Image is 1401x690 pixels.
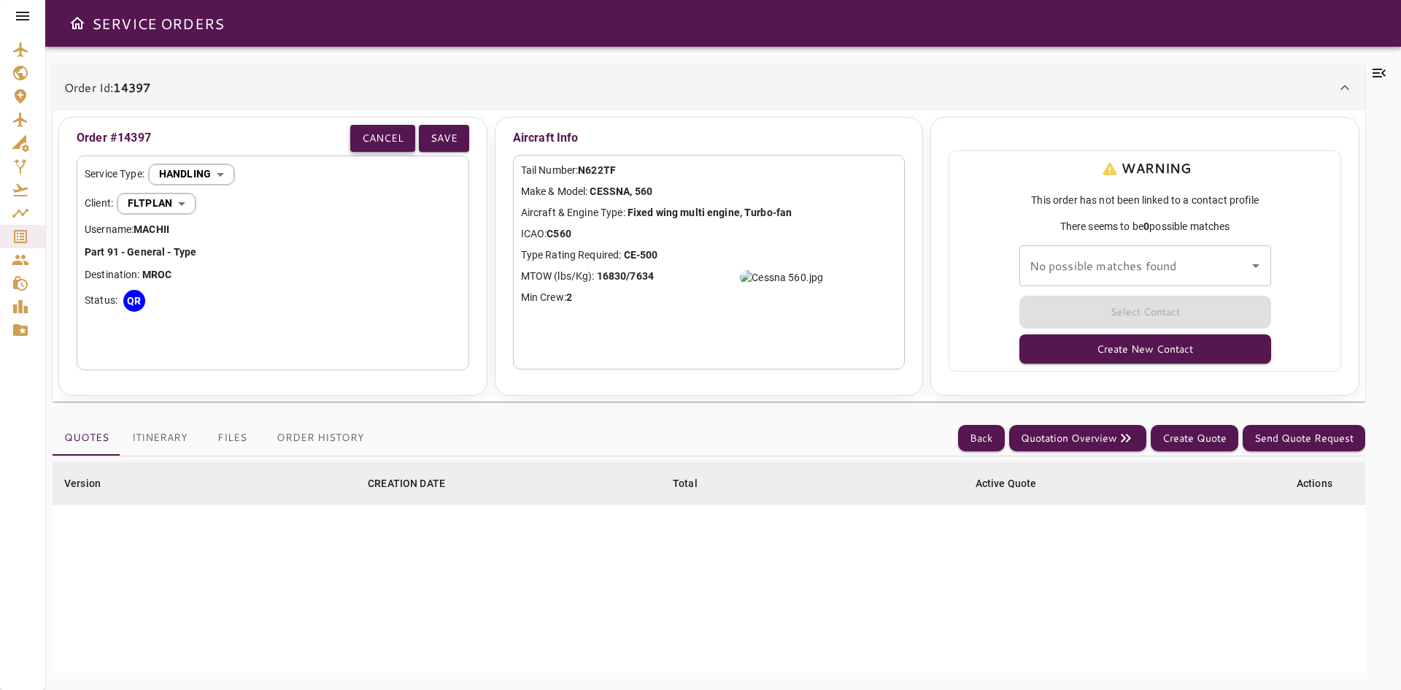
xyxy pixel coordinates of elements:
[628,207,792,218] b: Fixed wing multi engine, Turbo-fan
[64,79,150,96] p: Order Id:
[521,226,898,242] p: ICAO:
[77,129,151,147] p: Order #14397
[1143,221,1149,232] b: 0
[547,228,571,239] b: C560
[976,475,1056,492] span: Active Quote
[265,421,376,456] button: Order History
[123,290,145,312] div: QR
[368,475,445,492] div: CREATION DATE
[85,245,461,260] p: Part 91 - General - Type
[53,64,1365,111] div: Order Id:14397
[199,421,265,456] button: Files
[120,421,199,456] button: Itinerary
[1243,425,1365,452] button: Send Quote Request
[521,248,898,263] p: Type Rating Required:
[1009,425,1146,452] button: Quotation Overview
[957,193,1333,207] span: This order has not been linked to a contact profile
[85,222,461,237] p: Username:
[521,163,898,178] p: Tail Number:
[578,164,616,176] b: N622TF
[85,193,461,215] div: Client:
[117,184,196,223] div: HANDLING
[350,125,415,152] button: Cancel
[142,269,151,280] b: M
[149,155,234,193] div: HANDLING
[513,125,906,151] p: Aircraft Info
[590,185,652,197] b: CESSNA, 560
[165,269,171,280] b: C
[134,223,169,235] b: MACHII
[1246,256,1266,276] button: Open
[521,205,898,221] p: Aircraft & Engine Type:
[976,475,1037,492] div: Active Quote
[521,269,898,284] p: MTOW (lbs/Kg):
[624,249,658,261] b: CE-500
[957,219,1333,234] span: There seems to be possible matches
[597,270,654,282] b: 16830/7634
[419,125,469,152] button: Save
[521,184,898,199] p: Make & Model:
[85,267,461,283] p: Destination:
[63,9,92,38] button: Open drawer
[158,269,165,280] b: O
[53,111,1365,402] div: Order Id:14397
[368,475,464,492] span: CREATION DATE
[673,475,698,492] div: Total
[740,270,823,285] img: Cessna 560.jpg
[64,475,101,492] div: Version
[85,293,117,308] p: Status:
[92,12,224,35] h6: SERVICE ORDERS
[1019,334,1271,364] button: Create New Contact
[53,421,376,456] div: basic tabs example
[673,475,717,492] span: Total
[85,164,461,185] div: Service Type:
[521,290,898,305] p: Min Crew:
[1151,425,1238,452] button: Create Quote
[566,291,572,303] b: 2
[151,269,158,280] b: R
[113,79,150,96] b: 14397
[64,475,120,492] span: Version
[1098,158,1191,178] p: WARNING
[53,421,120,456] button: Quotes
[958,425,1005,452] button: Back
